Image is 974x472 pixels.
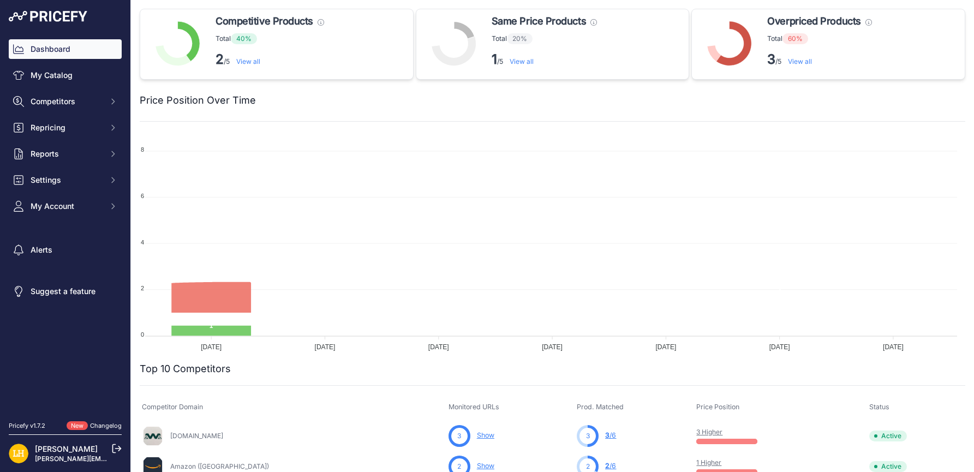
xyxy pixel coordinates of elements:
[492,14,586,29] span: Same Price Products
[35,444,98,453] a: [PERSON_NAME]
[9,282,122,301] a: Suggest a feature
[605,462,616,470] a: 2/6
[141,193,144,199] tspan: 6
[767,33,871,44] p: Total
[605,431,616,439] a: 3/6
[449,403,499,411] span: Monitored URLs
[510,57,534,65] a: View all
[767,14,861,29] span: Overpriced Products
[869,461,907,472] span: Active
[9,118,122,138] button: Repricing
[605,431,610,439] span: 3
[769,343,790,351] tspan: [DATE]
[492,51,597,68] p: /5
[507,33,533,44] span: 20%
[542,343,563,351] tspan: [DATE]
[140,361,231,377] h2: Top 10 Competitors
[141,331,144,338] tspan: 0
[170,432,223,440] a: [DOMAIN_NAME]
[696,428,722,436] a: 3 Higher
[477,462,494,470] a: Show
[869,431,907,441] span: Active
[170,462,269,470] a: Amazon ([GEOGRAPHIC_DATA])
[315,343,336,351] tspan: [DATE]
[231,33,257,44] span: 40%
[216,33,324,44] p: Total
[31,201,102,212] span: My Account
[9,240,122,260] a: Alerts
[605,462,610,470] span: 2
[216,14,313,29] span: Competitive Products
[9,196,122,216] button: My Account
[767,51,871,68] p: /5
[9,39,122,59] a: Dashboard
[140,93,256,108] h2: Price Position Over Time
[655,343,676,351] tspan: [DATE]
[236,57,260,65] a: View all
[577,403,624,411] span: Prod. Matched
[586,462,590,471] span: 2
[9,39,122,408] nav: Sidebar
[9,421,45,431] div: Pricefy v1.7.2
[141,146,144,153] tspan: 8
[9,65,122,85] a: My Catalog
[9,144,122,164] button: Reports
[883,343,904,351] tspan: [DATE]
[428,343,449,351] tspan: [DATE]
[869,403,889,411] span: Status
[492,33,597,44] p: Total
[457,462,461,471] span: 2
[9,170,122,190] button: Settings
[67,421,88,431] span: New
[31,96,102,107] span: Competitors
[696,403,739,411] span: Price Position
[31,148,102,159] span: Reports
[696,458,721,467] a: 1 Higher
[31,175,102,186] span: Settings
[31,122,102,133] span: Repricing
[141,239,144,246] tspan: 4
[9,92,122,111] button: Competitors
[492,51,497,67] strong: 1
[216,51,324,68] p: /5
[788,57,812,65] a: View all
[767,51,775,67] strong: 3
[457,431,461,441] span: 3
[35,455,203,463] a: [PERSON_NAME][EMAIL_ADDRESS][DOMAIN_NAME]
[201,343,222,351] tspan: [DATE]
[141,285,144,291] tspan: 2
[586,431,590,441] span: 3
[216,51,224,67] strong: 2
[142,403,203,411] span: Competitor Domain
[9,11,87,22] img: Pricefy Logo
[477,431,494,439] a: Show
[90,422,122,429] a: Changelog
[782,33,808,44] span: 60%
